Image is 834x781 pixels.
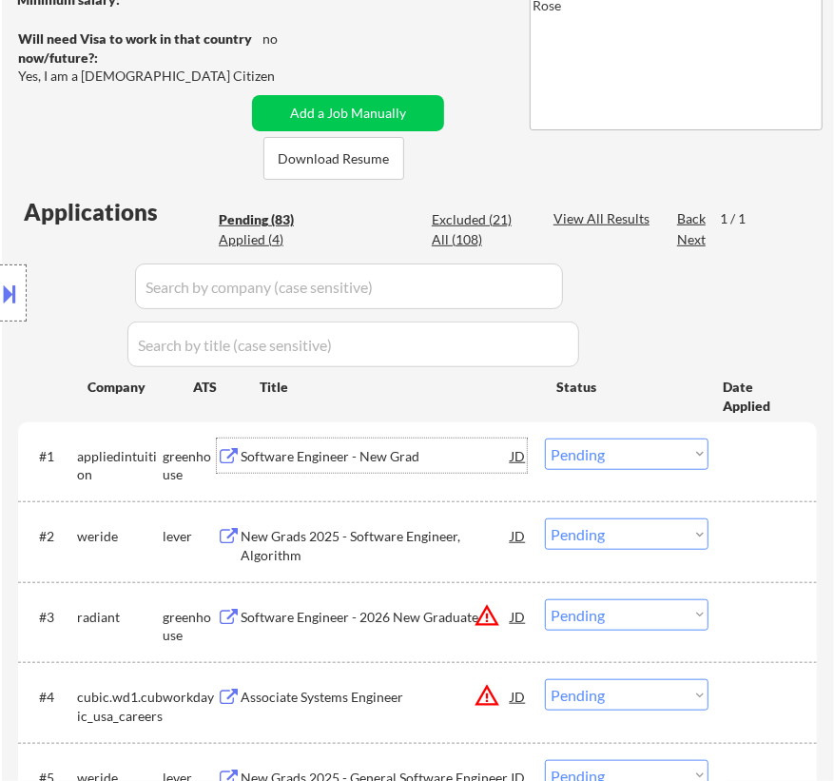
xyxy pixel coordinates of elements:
[163,688,217,707] div: workday
[241,527,511,564] div: New Grads 2025 - Software Engineer, Algorithm
[241,608,511,627] div: Software Engineer - 2026 New Graduate
[77,688,163,725] div: cubic.wd1.cubic_usa_careers
[474,682,500,709] button: warning_amber
[39,688,62,707] div: #4
[241,447,511,466] div: Software Engineer - New Grad
[553,209,655,228] div: View All Results
[556,369,695,403] div: Status
[509,518,527,553] div: JD
[723,378,794,415] div: Date Applied
[720,209,764,228] div: 1 / 1
[39,527,62,546] div: #2
[474,602,500,629] button: warning_amber
[241,688,511,707] div: Associate Systems Engineer
[163,608,217,645] div: greenhouse
[509,599,527,634] div: JD
[432,230,527,249] div: All (108)
[77,608,163,627] div: radiant
[163,527,217,546] div: lever
[77,527,163,546] div: weride
[262,29,317,49] div: no
[135,264,563,309] input: Search by company (case sensitive)
[677,209,708,228] div: Back
[260,378,538,397] div: Title
[509,679,527,713] div: JD
[18,67,317,86] div: Yes, I am a [DEMOGRAPHIC_DATA] Citizen
[509,439,527,473] div: JD
[39,608,62,627] div: #3
[127,322,579,367] input: Search by title (case sensitive)
[432,210,527,229] div: Excluded (21)
[252,95,444,131] button: Add a Job Manually
[18,30,255,66] strong: Will need Visa to work in that country now/future?:
[677,230,708,249] div: Next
